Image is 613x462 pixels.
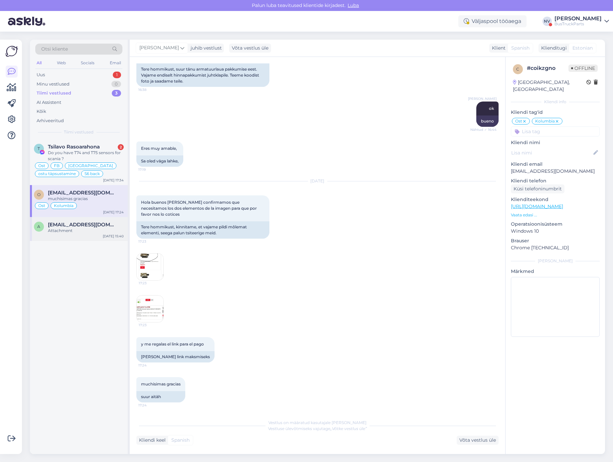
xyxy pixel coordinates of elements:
[56,59,67,67] div: Web
[511,161,600,168] p: Kliendi email
[48,150,124,162] div: Do you have T74 and T75 sensors for scania ?
[38,224,41,229] span: a
[139,44,179,52] span: [PERSON_NAME]
[268,426,367,431] span: Vestluse ülevõtmiseks vajutage
[511,149,592,156] input: Lisa nimi
[511,184,564,193] div: Küsi telefoninumbrit
[48,228,124,234] div: Attachment
[554,21,602,27] div: BusTruckParts
[511,126,600,136] input: Lisa tag
[41,46,68,53] span: Otsi kliente
[554,16,609,27] a: [PERSON_NAME]BusTruckParts
[136,178,499,184] div: [DATE]
[468,96,497,101] span: [PERSON_NAME]
[188,45,222,52] div: juhib vestlust
[268,420,367,425] span: Vestlus on määratud kasutajale [PERSON_NAME]
[511,258,600,264] div: [PERSON_NAME]
[64,129,94,135] span: Tiimi vestlused
[103,178,124,183] div: [DATE] 17:34
[572,45,593,52] span: Estonian
[489,106,494,111] span: ok
[37,108,46,115] div: Kõik
[103,210,124,215] div: [DATE] 17:24
[54,164,60,168] span: FB
[138,87,163,92] span: 16:38
[38,204,45,208] span: Ost
[517,67,520,72] span: c
[470,127,497,132] span: Nähtud ✓ 16:44
[38,146,40,151] span: T
[137,254,163,280] img: Attachment
[511,212,600,218] p: Vaata edasi ...
[515,119,522,123] span: Ost
[103,234,124,239] div: [DATE] 15:40
[229,44,271,53] div: Võta vestlus üle
[113,72,121,78] div: 1
[37,72,45,78] div: Uus
[141,342,204,346] span: y me regalas el link para el pago
[112,90,121,97] div: 3
[568,65,598,72] span: Offline
[527,64,568,72] div: # coikzgno
[511,237,600,244] p: Brauser
[511,196,600,203] p: Klienditeekond
[136,391,185,402] div: suur aitäh
[511,221,600,228] p: Operatsioonisüsteem
[511,228,600,235] p: Windows 10
[511,244,600,251] p: Chrome [TECHNICAL_ID]
[511,45,530,52] span: Spanish
[37,99,61,106] div: AI Assistent
[37,90,71,97] div: Tiimi vestlused
[37,117,64,124] div: Arhiveeritud
[538,45,567,52] div: Klienditugi
[457,436,499,445] div: Võta vestlus üle
[476,115,499,127] div: bueno
[141,146,177,151] span: Eres muy amable,
[5,45,18,58] img: Askly Logo
[68,164,113,168] span: [GEOGRAPHIC_DATA]
[108,59,122,67] div: Email
[489,45,506,52] div: Klient
[554,16,602,21] div: [PERSON_NAME]
[141,200,258,217] span: Hola buenos [PERSON_NAME] confirmamos que necesitamos los dos elementos de la imagen para que por...
[48,196,124,202] div: muchisimas gracias
[139,281,164,286] span: 17:23
[48,222,117,228] span: altafkhatib23@gmail.com
[511,177,600,184] p: Kliendi telefon
[38,164,45,168] span: Ost
[346,2,361,8] span: Luba
[136,155,183,167] div: Sa oled väga lahke,
[48,144,100,150] span: Tsilavo Rasoarahona
[138,363,163,368] span: 17:24
[136,221,269,239] div: Tere hommikust, kinnitame, et vajame pildi mõlemat elementi, seega palun tsiteerige meid.
[136,351,215,362] div: [PERSON_NAME] link maksmiseks
[37,81,70,88] div: Minu vestlused
[511,268,600,275] p: Märkmed
[35,59,43,67] div: All
[511,203,563,209] a: [URL][DOMAIN_NAME]
[171,437,190,444] span: Spanish
[37,192,41,197] span: o
[79,59,96,67] div: Socials
[48,190,117,196] span: olgalizeth03@gmail.com
[136,437,166,444] div: Kliendi keel
[138,403,163,408] span: 17:24
[38,172,76,176] span: ostu täpsustamine
[136,64,269,87] div: Tere hommikust, suur tänu armatuurlaua pakkumise eest. Vajame endiselt hinnapakkumist juhtklapile...
[139,323,164,328] span: 17:23
[84,172,100,176] span: S6 back
[118,144,124,150] div: 2
[542,17,552,26] div: NV
[513,79,586,93] div: [GEOGRAPHIC_DATA], [GEOGRAPHIC_DATA]
[330,426,367,431] i: „Võtke vestlus üle”
[54,204,74,208] span: Kolumbia
[511,99,600,105] div: Kliendi info
[511,139,600,146] p: Kliendi nimi
[511,109,600,116] p: Kliendi tag'id
[138,239,163,244] span: 17:23
[141,381,181,386] span: muchisimas gracias
[137,296,163,322] img: Attachment
[111,81,121,88] div: 0
[535,119,555,123] span: Kolumbia
[138,167,163,172] span: 17:19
